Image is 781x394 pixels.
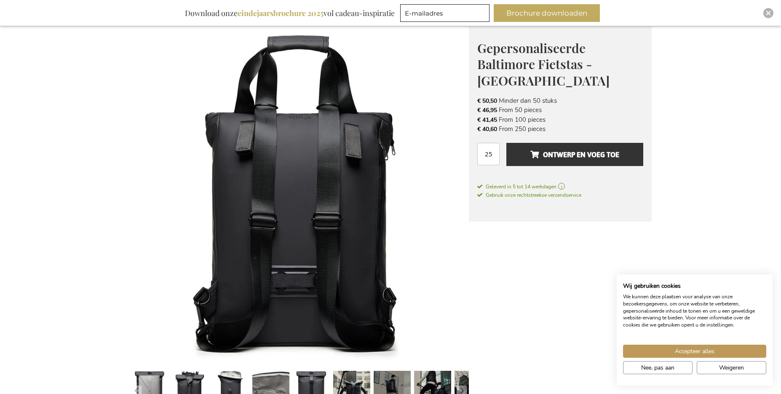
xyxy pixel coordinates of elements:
input: Aantal [477,143,500,165]
span: € 40,60 [477,125,497,133]
a: Geleverd in 5 tot 14 werkdagen [477,183,643,190]
img: Personalised Baltimore Bike Bag - Black [129,26,469,365]
p: We kunnen deze plaatsen voor analyse van onze bezoekersgegevens, om onze website te verbeteren, g... [623,293,766,329]
img: Close [766,11,771,16]
span: Gepersonaliseerde Baltimore Fietstas - [GEOGRAPHIC_DATA] [477,40,610,89]
div: Close [763,8,773,18]
li: From 250 pieces [477,124,643,134]
button: Accepteer alle cookies [623,345,766,358]
button: Brochure downloaden [494,4,600,22]
b: eindejaarsbrochure 2025 [238,8,324,18]
span: Nee, pas aan [641,363,674,372]
li: From 50 pieces [477,105,643,115]
button: Pas cookie voorkeuren aan [623,361,693,374]
li: From 100 pieces [477,115,643,124]
span: Gebruik onze rechtstreekse verzendservice [477,192,581,198]
span: Weigeren [719,363,744,372]
button: Ontwerp en voeg toe [506,143,643,166]
a: Gebruik onze rechtstreekse verzendservice [477,190,581,199]
input: E-mailadres [400,4,489,22]
span: Ontwerp en voeg toe [530,148,619,161]
span: € 50,50 [477,97,497,105]
form: marketing offers and promotions [400,4,492,24]
h2: Wij gebruiken cookies [623,282,766,290]
div: Download onze vol cadeau-inspiratie [181,4,399,22]
li: Minder dan 50 stuks [477,96,643,105]
button: Alle cookies weigeren [697,361,766,374]
span: € 41,45 [477,116,497,124]
span: Accepteer alles [675,347,714,356]
span: € 46,95 [477,106,497,114]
